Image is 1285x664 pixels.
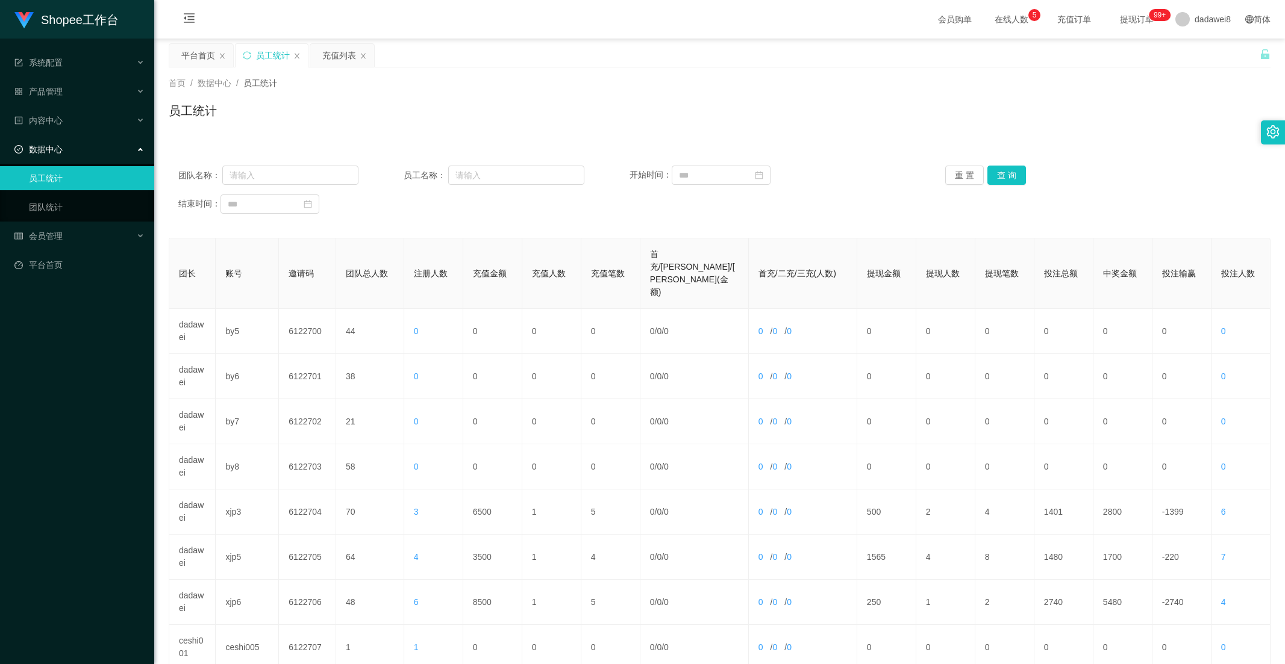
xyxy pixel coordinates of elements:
[1245,15,1254,23] i: 图标: global
[336,399,404,444] td: 21
[1093,354,1152,399] td: 0
[279,489,336,535] td: 6122704
[857,444,916,489] td: 0
[945,166,984,185] button: 重 置
[975,309,1034,354] td: 0
[650,507,655,517] span: 0
[216,399,279,444] td: by7
[1152,580,1212,625] td: -2740
[360,52,367,60] i: 图标: close
[1221,642,1226,652] span: 0
[975,580,1034,625] td: 2
[522,399,581,444] td: 0
[1028,9,1040,21] sup: 5
[216,354,279,399] td: by6
[1221,417,1226,426] span: 0
[169,489,216,535] td: dadawei
[216,444,279,489] td: by8
[749,354,857,399] td: / /
[916,354,975,399] td: 0
[1221,371,1226,381] span: 0
[749,399,857,444] td: / /
[14,58,63,67] span: 系统配置
[657,552,661,562] span: 0
[758,507,763,517] span: 0
[749,444,857,489] td: / /
[916,444,975,489] td: 0
[664,371,669,381] span: 0
[657,462,661,471] span: 0
[749,535,857,580] td: / /
[1221,268,1255,278] span: 投注人数
[169,535,216,580] td: dadawei
[749,309,857,354] td: / /
[29,166,145,190] a: 员工统计
[414,552,419,562] span: 4
[219,52,226,60] i: 图标: close
[463,444,522,489] td: 0
[787,597,792,607] span: 0
[1152,489,1212,535] td: -1399
[749,580,857,625] td: / /
[216,489,279,535] td: xjp3
[975,489,1034,535] td: 4
[169,580,216,625] td: dadawei
[857,580,916,625] td: 250
[14,87,23,96] i: 图标: appstore-o
[758,642,763,652] span: 0
[414,417,419,426] span: 0
[758,326,763,336] span: 0
[14,144,63,154] span: 数据中心
[14,58,23,67] i: 图标: form
[657,371,661,381] span: 0
[14,232,23,240] i: 图标: table
[414,268,448,278] span: 注册人数
[1051,15,1097,23] span: 充值订单
[463,580,522,625] td: 8500
[169,309,216,354] td: dadawei
[857,399,916,444] td: 0
[225,268,242,278] span: 账号
[772,597,777,607] span: 0
[216,309,279,354] td: by5
[987,166,1026,185] button: 查 询
[1034,535,1093,580] td: 1480
[916,535,975,580] td: 4
[346,268,388,278] span: 团队总人数
[650,597,655,607] span: 0
[414,462,419,471] span: 0
[522,444,581,489] td: 0
[975,399,1034,444] td: 0
[581,399,640,444] td: 0
[1093,535,1152,580] td: 1700
[664,507,669,517] span: 0
[640,309,749,354] td: / /
[41,1,119,39] h1: Shopee工作台
[14,116,23,125] i: 图标: profile
[758,371,763,381] span: 0
[758,597,763,607] span: 0
[336,580,404,625] td: 48
[581,580,640,625] td: 5
[664,417,669,426] span: 0
[1221,507,1226,517] span: 6
[857,535,916,580] td: 1565
[1034,489,1093,535] td: 1401
[522,535,581,580] td: 1
[650,642,655,652] span: 0
[650,552,655,562] span: 0
[1221,462,1226,471] span: 0
[1152,354,1212,399] td: 0
[657,597,661,607] span: 0
[14,14,119,24] a: Shopee工作台
[178,199,220,208] span: 结束时间：
[758,462,763,471] span: 0
[279,399,336,444] td: 6122702
[787,642,792,652] span: 0
[178,169,222,182] span: 团队名称：
[1152,535,1212,580] td: -220
[664,597,669,607] span: 0
[336,444,404,489] td: 58
[640,535,749,580] td: / /
[414,597,419,607] span: 6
